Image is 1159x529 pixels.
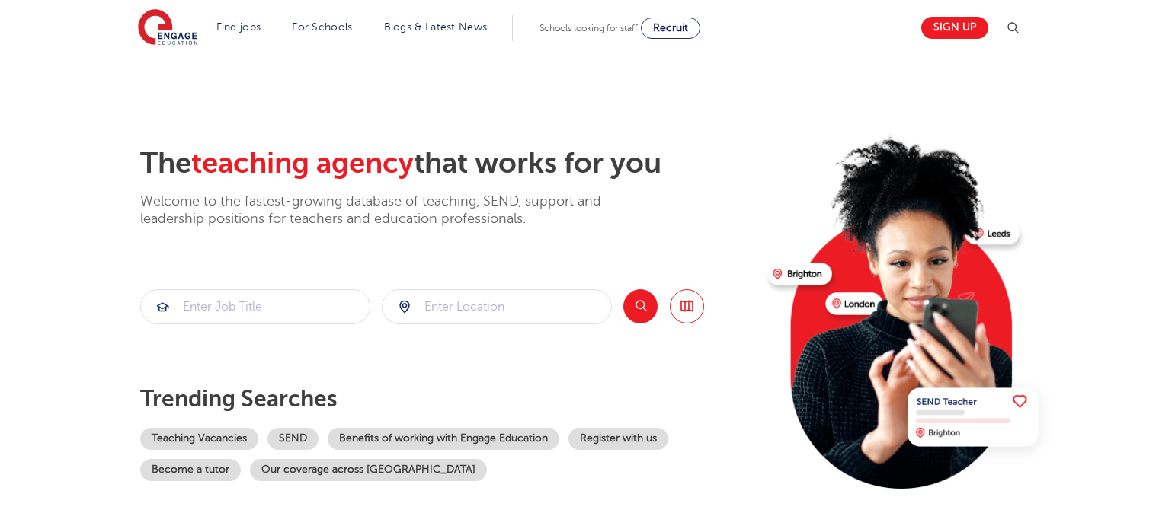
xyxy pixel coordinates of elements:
p: Welcome to the fastest-growing database of teaching, SEND, support and leadership positions for t... [140,193,643,228]
p: Trending searches [140,385,755,413]
a: Our coverage across [GEOGRAPHIC_DATA] [250,459,487,481]
a: SEND [267,428,319,450]
a: Blogs & Latest News [384,21,488,33]
div: Submit [382,289,612,324]
a: Teaching Vacancies [140,428,258,450]
a: For Schools [292,21,352,33]
div: Submit [140,289,370,324]
h2: The that works for you [140,146,755,181]
a: Benefits of working with Engage Education [328,428,559,450]
a: Find jobs [216,21,261,33]
a: Recruit [641,18,700,39]
a: Sign up [921,17,988,39]
button: Search [623,289,658,323]
input: Submit [141,290,370,323]
span: Schools looking for staff [539,23,638,33]
span: teaching agency [191,147,414,180]
img: Engage Education [138,9,197,47]
a: Register with us [568,428,668,450]
a: Become a tutor [140,459,241,481]
input: Submit [383,290,611,323]
span: Recruit [653,22,688,33]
